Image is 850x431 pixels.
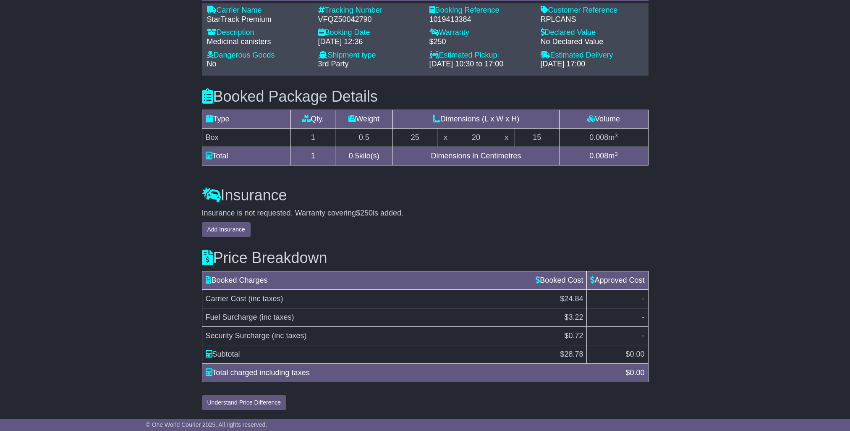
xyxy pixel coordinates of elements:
[541,6,643,15] div: Customer Reference
[564,313,583,321] span: $3.22
[541,28,643,37] div: Declared Value
[615,132,618,139] sup: 3
[202,129,291,147] td: Box
[207,15,310,24] div: StarTrack Premium
[559,147,648,166] td: m
[615,151,618,157] sup: 3
[454,129,498,147] td: 20
[393,147,559,166] td: Dimensions in Centimetres
[429,6,532,15] div: Booking Reference
[202,110,291,129] td: Type
[559,129,648,147] td: m
[356,209,373,217] span: $250
[532,271,587,290] td: Booked Cost
[202,88,649,105] h3: Booked Package Details
[532,345,587,364] td: $
[291,129,335,147] td: 1
[318,15,421,24] div: VFQZ50042790
[630,350,644,358] span: 0.00
[318,37,421,47] div: [DATE] 12:36
[248,294,283,303] span: (inc taxes)
[206,313,257,321] span: Fuel Surcharge
[564,350,583,358] span: 28.78
[621,367,649,378] div: $
[207,60,217,68] span: No
[393,129,437,147] td: 25
[393,110,559,129] td: Dimensions (L x W x H)
[437,129,454,147] td: x
[335,110,393,129] td: Weight
[202,222,251,237] button: Add Insurance
[206,331,270,340] span: Security Surcharge
[335,147,393,166] td: kilo(s)
[541,37,643,47] div: No Declared Value
[207,6,310,15] div: Carrier Name
[202,395,287,410] button: Understand Price Difference
[202,147,291,166] td: Total
[259,313,294,321] span: (inc taxes)
[642,294,645,303] span: -
[642,313,645,321] span: -
[202,250,649,266] h3: Price Breakdown
[146,421,267,428] span: © One World Courier 2025. All rights reserved.
[429,15,532,24] div: 1019413384
[630,368,644,377] span: 0.00
[429,37,532,47] div: $250
[589,152,608,160] span: 0.008
[202,187,649,204] h3: Insurance
[559,110,648,129] td: Volume
[206,294,246,303] span: Carrier Cost
[201,367,622,378] div: Total charged including taxes
[291,147,335,166] td: 1
[429,51,532,60] div: Estimated Pickup
[642,331,645,340] span: -
[207,51,310,60] div: Dangerous Goods
[429,60,532,69] div: [DATE] 10:30 to 17:00
[202,271,532,290] td: Booked Charges
[202,209,649,218] div: Insurance is not requested. Warranty covering is added.
[318,60,349,68] span: 3rd Party
[335,129,393,147] td: 0.5
[498,129,515,147] td: x
[272,331,307,340] span: (inc taxes)
[318,6,421,15] div: Tracking Number
[587,271,648,290] td: Approved Cost
[202,345,532,364] td: Subtotal
[589,133,608,142] span: 0.008
[541,51,643,60] div: Estimated Delivery
[207,37,310,47] div: Medicinal canisters
[429,28,532,37] div: Warranty
[291,110,335,129] td: Qty.
[207,28,310,37] div: Description
[349,152,359,160] span: 0.5
[541,15,643,24] div: RPLCANS
[587,345,648,364] td: $
[318,51,421,60] div: Shipment type
[564,331,583,340] span: $0.72
[515,129,559,147] td: 15
[560,294,583,303] span: $24.84
[541,60,643,69] div: [DATE] 17:00
[318,28,421,37] div: Booking Date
